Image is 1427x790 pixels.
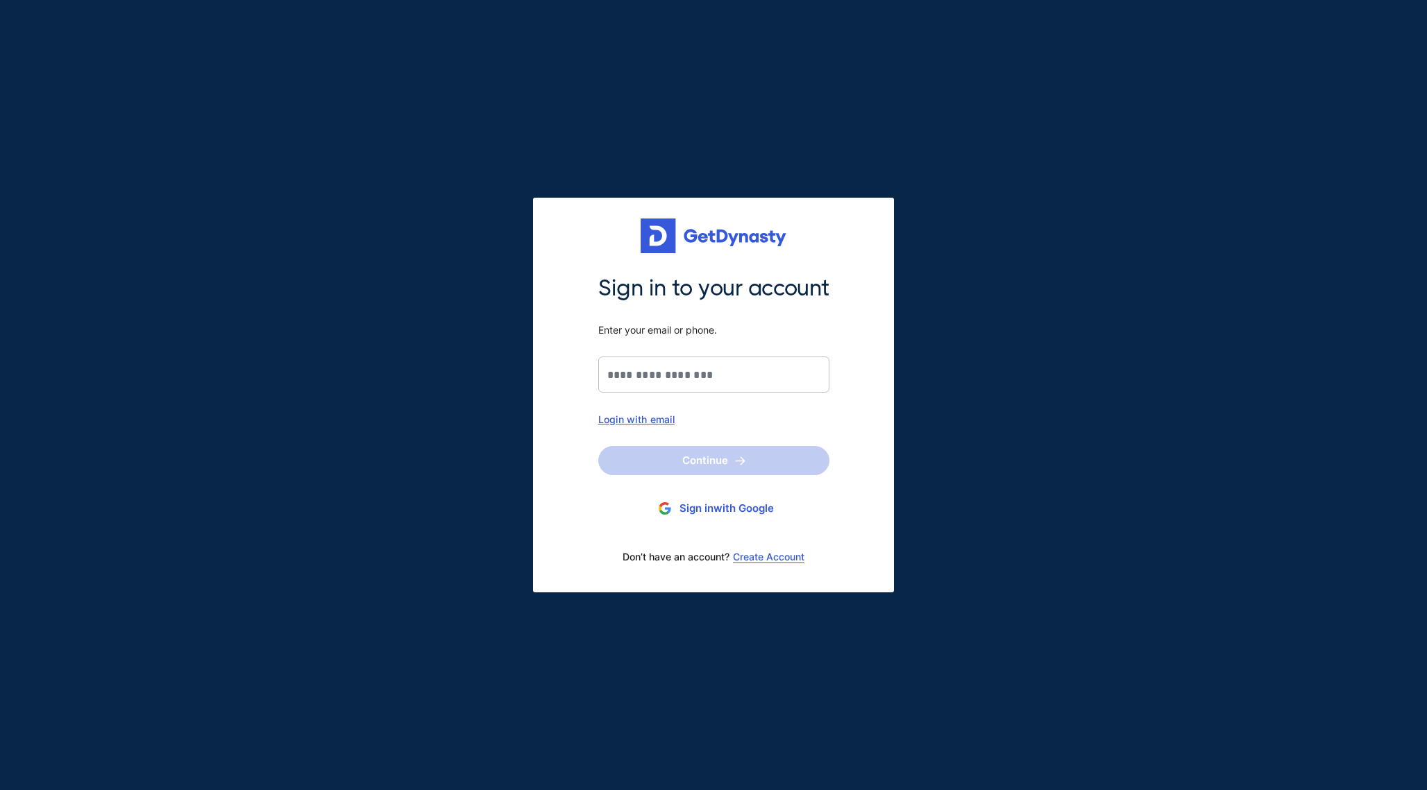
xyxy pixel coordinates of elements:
button: Sign inwith Google [598,496,829,522]
span: Sign in to your account [598,274,829,303]
a: Create Account [733,551,804,563]
div: Don’t have an account? [598,542,829,572]
span: Enter your email or phone. [598,324,829,336]
img: Get started for free with Dynasty Trust Company [641,218,786,253]
div: Login with email [598,413,829,425]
